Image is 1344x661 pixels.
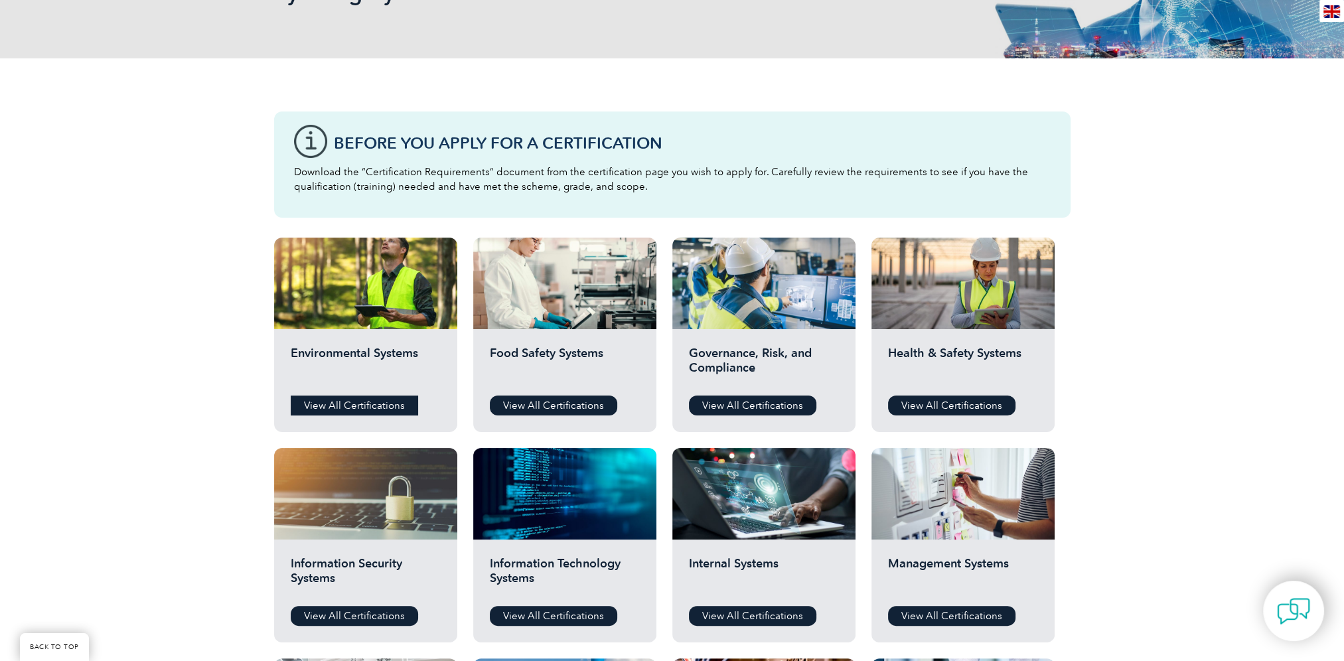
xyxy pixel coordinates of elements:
[888,396,1015,415] a: View All Certifications
[291,606,418,626] a: View All Certifications
[291,346,441,386] h2: Environmental Systems
[294,165,1051,194] p: Download the “Certification Requirements” document from the certification page you wish to apply ...
[490,346,640,386] h2: Food Safety Systems
[490,556,640,596] h2: Information Technology Systems
[1323,5,1340,18] img: en
[490,606,617,626] a: View All Certifications
[888,346,1038,386] h2: Health & Safety Systems
[689,346,839,386] h2: Governance, Risk, and Compliance
[291,396,418,415] a: View All Certifications
[490,396,617,415] a: View All Certifications
[888,606,1015,626] a: View All Certifications
[20,633,89,661] a: BACK TO TOP
[689,396,816,415] a: View All Certifications
[689,556,839,596] h2: Internal Systems
[1277,595,1310,628] img: contact-chat.png
[334,135,1051,151] h3: Before You Apply For a Certification
[689,606,816,626] a: View All Certifications
[888,556,1038,596] h2: Management Systems
[291,556,441,596] h2: Information Security Systems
